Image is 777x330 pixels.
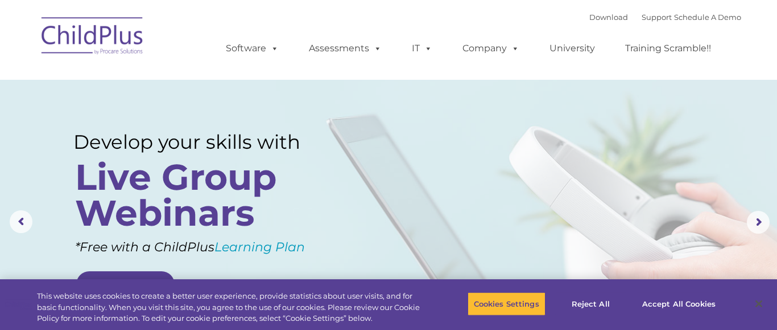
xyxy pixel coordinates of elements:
[214,239,305,255] a: Learning Plan
[451,37,531,60] a: Company
[214,37,290,60] a: Software
[76,271,175,298] a: Learn More
[158,122,206,131] span: Phone number
[75,235,350,259] rs-layer: *Free with a ChildPlus
[746,291,771,316] button: Close
[37,291,427,324] div: This website uses cookies to create a better user experience, provide statistics about user visit...
[36,9,150,66] img: ChildPlus by Procare Solutions
[468,292,545,316] button: Cookies Settings
[400,37,444,60] a: IT
[674,13,741,22] a: Schedule A Demo
[555,292,626,316] button: Reject All
[589,13,741,22] font: |
[75,159,328,231] rs-layer: Live Group Webinars
[589,13,628,22] a: Download
[297,37,393,60] a: Assessments
[642,13,672,22] a: Support
[636,292,722,316] button: Accept All Cookies
[73,131,330,154] rs-layer: Develop your skills with
[538,37,606,60] a: University
[614,37,722,60] a: Training Scramble!!
[158,75,193,84] span: Last name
